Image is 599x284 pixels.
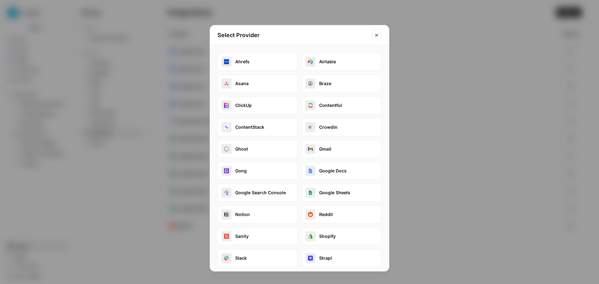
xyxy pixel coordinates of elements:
h2: Select Provider [217,31,368,40]
img: contentful [308,103,313,108]
button: notionNotion [217,205,298,224]
button: google_search_consoleGoogle Search Console [217,184,298,202]
button: contentfulContentful [301,96,382,114]
img: gong [224,168,229,173]
img: slack [224,256,229,261]
img: sanity [224,234,229,239]
button: ahrefsAhrefs [217,53,298,71]
button: google_sheetsGoogle Sheets [301,184,382,202]
button: contentstackContentStack [217,118,298,136]
button: ghostGhost [217,140,298,158]
button: strapiStrapi [301,249,382,267]
button: shopifyShopify [301,227,382,245]
button: brazeBraze [301,75,382,93]
button: asanaAsana [217,75,298,93]
img: ghost [224,147,229,152]
button: google_docsGoogle Docs [301,162,382,180]
img: ahrefs [224,59,229,64]
button: gongGong [217,162,298,180]
img: asana [224,81,229,86]
img: shopify [308,234,313,239]
img: reddit [308,212,313,217]
button: Close modal [372,30,382,40]
button: sanitySanity [217,227,298,245]
img: notion [224,212,229,217]
button: airtable_oauthAirtable [301,53,382,71]
button: slackSlack [217,249,298,267]
img: google_docs [308,168,313,173]
img: crowdin [308,125,313,130]
button: clickupClickUp [217,96,298,114]
img: clickup [224,103,229,108]
img: contentstack [224,125,229,130]
img: gmail [308,147,313,152]
button: redditReddit [301,205,382,224]
img: braze [308,81,313,86]
img: airtable_oauth [308,59,313,64]
img: strapi [308,256,313,261]
img: google_search_console [224,190,229,195]
button: crowdinCrowdin [301,118,382,136]
button: gmailGmail [301,140,382,158]
img: google_sheets [308,190,313,195]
